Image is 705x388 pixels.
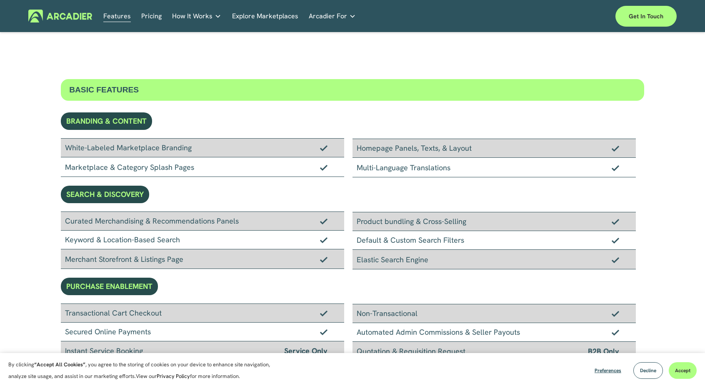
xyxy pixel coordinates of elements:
img: Arcadier [28,10,92,22]
span: Accept [675,367,690,374]
button: Accept [669,362,697,379]
div: Non-Transactional [352,304,636,323]
img: Checkmark [320,329,327,335]
div: SEARCH & DISCOVERY [61,186,149,203]
img: Checkmark [320,218,327,224]
span: Preferences [595,367,621,374]
span: Arcadier For [309,10,347,22]
img: Checkmark [612,145,619,151]
img: Checkmark [612,329,619,335]
div: Homepage Panels, Texts, & Layout [352,139,636,158]
div: Instant Service Booking [61,341,344,361]
a: Privacy Policy [157,373,190,380]
div: Secured Online Payments [61,323,344,341]
a: Explore Marketplaces [232,10,298,22]
div: Curated Merchandising & Recommendations Panels [61,211,344,231]
img: Checkmark [612,311,619,316]
a: folder dropdown [172,10,221,22]
div: Default & Custom Search Filters [352,231,636,250]
div: Automated Admin Commissions & Seller Payouts [352,323,636,342]
a: Pricing [141,10,162,22]
div: BASIC FEATURES [61,79,644,101]
a: Get in touch [615,6,677,27]
div: Multi-Language Translations [352,158,636,177]
a: Features [103,10,131,22]
img: Checkmark [320,164,327,170]
img: Checkmark [320,256,327,262]
div: Elastic Search Engine [352,250,636,269]
span: Service Only [284,345,327,357]
div: White-Labeled Marketplace Branding [61,138,344,157]
button: Preferences [588,362,627,379]
div: Merchant Storefront & Listings Page [61,249,344,269]
strong: “Accept All Cookies” [34,361,85,368]
span: B2B Only [588,345,619,357]
div: Keyword & Location-Based Search [61,231,344,249]
div: Quotation & Requisition Request [352,342,636,361]
img: Checkmark [612,219,619,224]
img: Checkmark [612,257,619,263]
img: Checkmark [612,165,619,171]
button: Decline [633,362,663,379]
img: Checkmark [612,237,619,243]
div: Product bundling & Cross-Selling [352,212,636,231]
div: BRANDING & CONTENT [61,112,152,130]
div: PURCHASE ENABLEMENT [61,278,158,295]
img: Checkmark [320,145,327,151]
span: Decline [640,367,656,374]
div: Transactional Cart Checkout [61,303,344,323]
img: Checkmark [320,237,327,243]
span: How It Works [172,10,212,22]
img: Checkmark [320,310,327,316]
p: By clicking , you agree to the storing of cookies on your device to enhance site navigation, anal... [8,359,279,382]
a: folder dropdown [309,10,356,22]
div: Marketplace & Category Splash Pages [61,157,344,177]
